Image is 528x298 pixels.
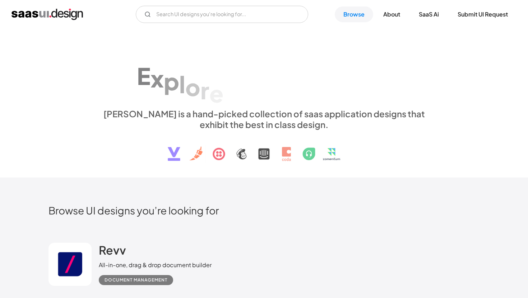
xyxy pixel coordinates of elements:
a: SaaS Ai [410,6,448,22]
a: Submit UI Request [449,6,517,22]
div: e [209,80,223,107]
h2: Browse UI designs you’re looking for [48,204,480,217]
a: Browse [335,6,373,22]
h2: Revv [99,243,126,257]
div: Document Management [105,276,167,284]
div: r [200,76,209,104]
div: E [137,62,150,90]
div: p [164,67,179,95]
div: l [179,70,185,98]
form: Email Form [136,6,308,23]
a: Revv [99,243,126,261]
h1: Explore SaaS UI design patterns & interactions. [99,46,429,101]
input: Search UI designs you're looking for... [136,6,308,23]
div: [PERSON_NAME] is a hand-picked collection of saas application designs that exhibit the best in cl... [99,108,429,130]
a: home [11,9,83,20]
a: About [375,6,409,22]
div: All-in-one, drag & drop document builder [99,261,212,269]
img: text, icon, saas logo [155,130,373,167]
div: o [185,73,200,100]
div: x [150,65,164,92]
